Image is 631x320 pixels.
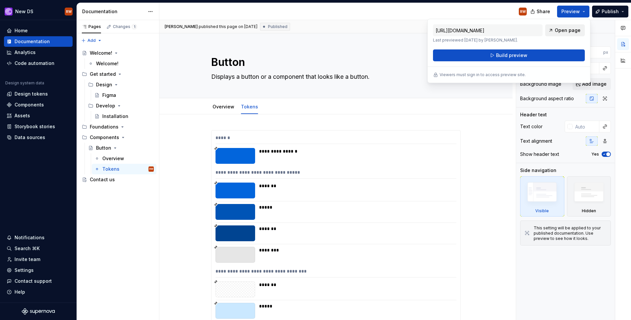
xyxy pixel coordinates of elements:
div: Overview [210,100,237,113]
div: This setting will be applied to your published documentation. Use preview to see how it looks. [534,225,607,241]
div: Show header text [520,151,559,158]
div: Components [15,102,44,108]
div: Welcome! [96,60,118,67]
button: Search ⌘K [4,243,73,254]
img: ea0f8e8f-8665-44dd-b89f-33495d2eb5f1.png [5,8,13,15]
div: Header text [520,111,547,118]
a: Tokens [241,104,258,109]
a: Code automation [4,58,73,69]
span: Add [87,38,96,43]
div: Page tree [79,48,156,185]
div: Help [15,289,25,295]
div: Components [79,132,156,143]
a: Welcome! [85,58,156,69]
div: Foundations [79,122,156,132]
button: Publish [592,6,628,17]
div: Get started [90,71,116,77]
button: Help [4,287,73,297]
span: Published [268,24,287,29]
button: Preview [557,6,589,17]
input: Auto [578,46,603,58]
div: Figma [102,92,116,99]
div: Documentation [15,38,50,45]
a: Installation [92,111,156,122]
p: Last previewed [DATE] by [PERSON_NAME]. [433,38,543,43]
span: Add image [582,81,607,87]
input: Auto [573,121,599,132]
a: Invite team [4,254,73,265]
div: Visible [535,208,549,214]
div: Search ⌘K [15,245,40,252]
div: Design tokens [15,91,48,97]
span: Publish [602,8,619,15]
a: Overview [213,104,234,109]
div: Hidden [567,176,611,217]
a: Contact us [79,174,156,185]
div: Side navigation [520,167,556,174]
span: Build preview [496,52,527,59]
p: px [603,50,608,55]
div: Components [90,134,119,141]
div: Design system data [5,80,44,86]
div: Assets [15,112,30,119]
div: Contact us [90,176,115,183]
div: Notifications [15,234,45,241]
div: Visible [520,176,564,217]
a: Overview [92,153,156,164]
button: Add image [573,78,611,90]
div: Invite team [15,256,40,263]
div: Code automation [15,60,54,67]
div: Design [85,79,156,90]
div: Develop [85,101,156,111]
button: Build preview [433,49,585,61]
div: RW [149,166,153,172]
a: Analytics [4,47,73,58]
div: Overview [102,155,124,162]
span: Open page [555,27,581,34]
div: Installation [102,113,128,120]
div: Text color [520,123,543,130]
a: Open page [545,24,585,36]
div: RW [520,9,526,14]
div: Background aspect ratio [520,95,574,102]
div: Tokens [102,166,119,172]
a: Welcome! [79,48,156,58]
div: Changes [113,24,137,29]
div: Text alignment [520,138,552,144]
div: Button [96,145,111,151]
div: Documentation [82,8,145,15]
div: Settings [15,267,34,274]
svg: Supernova Logo [22,308,55,315]
div: Hidden [582,208,596,214]
span: Preview [561,8,580,15]
a: Storybook stories [4,121,73,132]
div: Analytics [15,49,36,56]
button: Notifications [4,232,73,243]
a: Home [4,25,73,36]
a: TokensRW [92,164,156,174]
button: Share [527,6,554,17]
div: Tokens [238,100,261,113]
a: Settings [4,265,73,276]
span: [PERSON_NAME] [165,24,198,29]
div: Contact support [15,278,52,284]
div: Foundations [90,124,118,130]
div: RW [66,9,72,14]
div: Pages [82,24,101,29]
a: Data sources [4,132,73,143]
div: published this page on [DATE] [199,24,257,29]
span: 1 [132,24,137,29]
div: New DS [15,8,33,15]
div: Home [15,27,28,34]
div: Design [96,81,112,88]
a: Components [4,100,73,110]
div: Get started [79,69,156,79]
a: Figma [92,90,156,101]
label: Yes [591,152,599,157]
div: Develop [96,102,115,109]
button: Add [79,36,104,45]
a: Documentation [4,36,73,47]
button: New DSRW [1,4,75,18]
div: Background image [520,81,561,87]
